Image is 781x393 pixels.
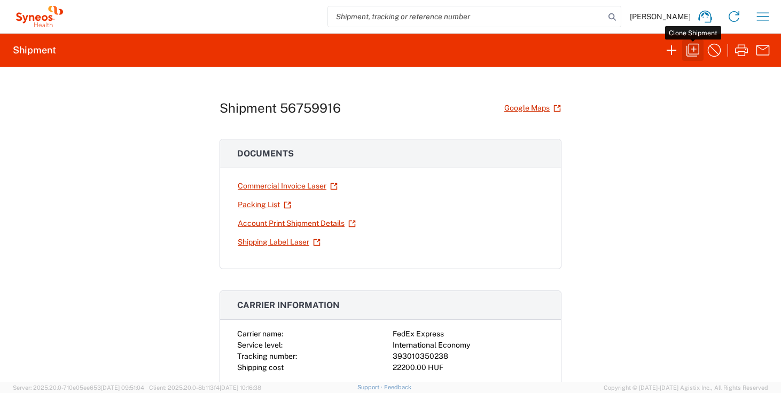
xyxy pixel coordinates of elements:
[393,328,544,340] div: FedEx Express
[220,100,341,116] h1: Shipment 56759916
[630,12,691,21] span: [PERSON_NAME]
[101,384,144,391] span: [DATE] 09:51:04
[237,177,338,195] a: Commercial Invoice Laser
[504,99,561,117] a: Google Maps
[393,351,544,362] div: 393010350238
[393,362,544,373] div: 22200.00 HUF
[604,383,768,392] span: Copyright © [DATE]-[DATE] Agistix Inc., All Rights Reserved
[13,44,56,57] h2: Shipment
[237,352,297,360] span: Tracking number:
[149,384,261,391] span: Client: 2025.20.0-8b113f4
[237,341,283,349] span: Service level:
[237,195,292,214] a: Packing List
[237,363,284,372] span: Shipping cost
[384,384,411,390] a: Feedback
[357,384,384,390] a: Support
[237,148,294,159] span: Documents
[237,214,356,233] a: Account Print Shipment Details
[220,384,261,391] span: [DATE] 10:16:38
[237,300,340,310] span: Carrier information
[328,6,605,27] input: Shipment, tracking or reference number
[13,384,144,391] span: Server: 2025.20.0-710e05ee653
[237,329,283,338] span: Carrier name:
[393,340,544,351] div: International Economy
[237,233,321,251] a: Shipping Label Laser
